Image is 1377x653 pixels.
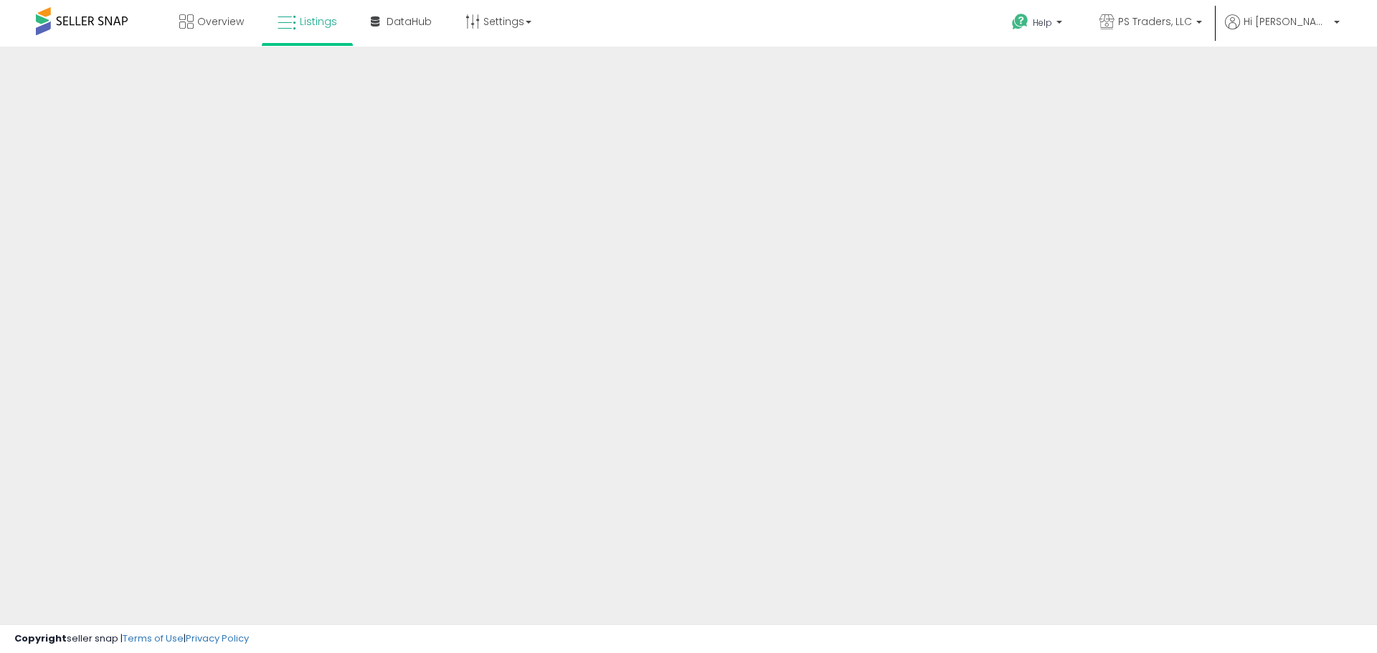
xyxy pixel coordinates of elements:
div: seller snap | | [14,632,249,646]
span: Overview [197,14,244,29]
span: PS Traders, LLC [1118,14,1192,29]
span: Hi [PERSON_NAME] [1244,14,1330,29]
a: Terms of Use [123,631,184,645]
span: DataHub [387,14,432,29]
strong: Copyright [14,631,67,645]
span: Listings [300,14,337,29]
a: Privacy Policy [186,631,249,645]
a: Help [1000,2,1076,47]
a: Hi [PERSON_NAME] [1225,14,1340,47]
span: Help [1033,16,1052,29]
i: Get Help [1011,13,1029,31]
